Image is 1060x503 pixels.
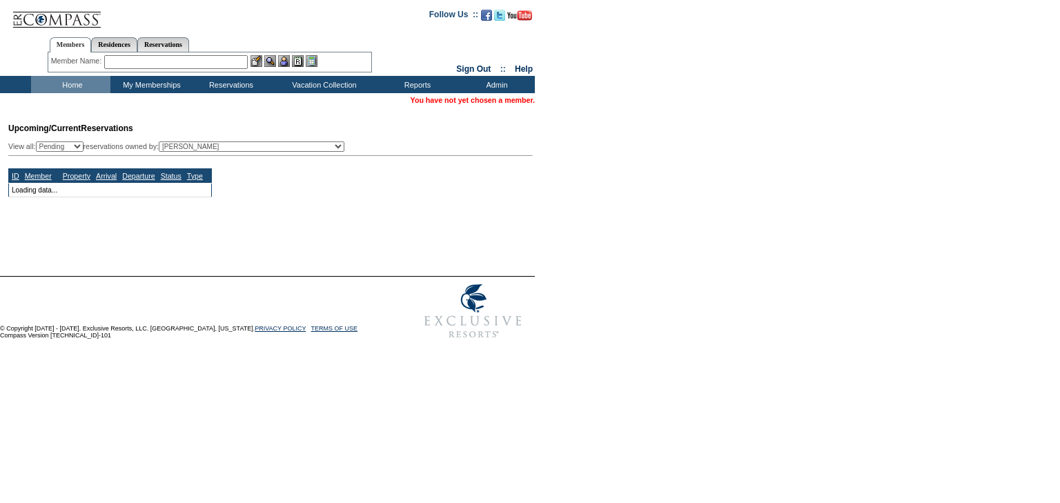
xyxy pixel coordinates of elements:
img: Subscribe to our YouTube Channel [507,10,532,21]
a: Follow us on Twitter [494,14,505,22]
img: b_calculator.gif [306,55,317,67]
td: My Memberships [110,76,190,93]
a: Help [515,64,533,74]
a: Subscribe to our YouTube Channel [507,14,532,22]
img: Follow us on Twitter [494,10,505,21]
span: Upcoming/Current [8,124,81,133]
a: Members [50,37,92,52]
img: Become our fan on Facebook [481,10,492,21]
td: Follow Us :: [429,8,478,25]
a: Type [187,172,203,180]
a: Property [63,172,90,180]
span: :: [500,64,506,74]
span: Reservations [8,124,133,133]
span: You have not yet chosen a member. [411,96,535,104]
td: Loading data... [9,183,212,197]
td: Reservations [190,76,269,93]
a: Reservations [137,37,189,52]
img: Reservations [292,55,304,67]
div: Member Name: [51,55,104,67]
a: PRIVACY POLICY [255,325,306,332]
a: Status [161,172,181,180]
a: Member [25,172,52,180]
a: Departure [122,172,155,180]
td: Admin [455,76,535,93]
a: Sign Out [456,64,491,74]
img: Impersonate [278,55,290,67]
img: b_edit.gif [251,55,262,67]
a: Arrival [96,172,117,180]
img: Exclusive Resorts [411,277,535,346]
a: Become our fan on Facebook [481,14,492,22]
td: Home [31,76,110,93]
a: ID [12,172,19,180]
td: Vacation Collection [269,76,376,93]
img: View [264,55,276,67]
a: Residences [91,37,137,52]
a: TERMS OF USE [311,325,358,332]
td: Reports [376,76,455,93]
div: View all: reservations owned by: [8,141,351,152]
